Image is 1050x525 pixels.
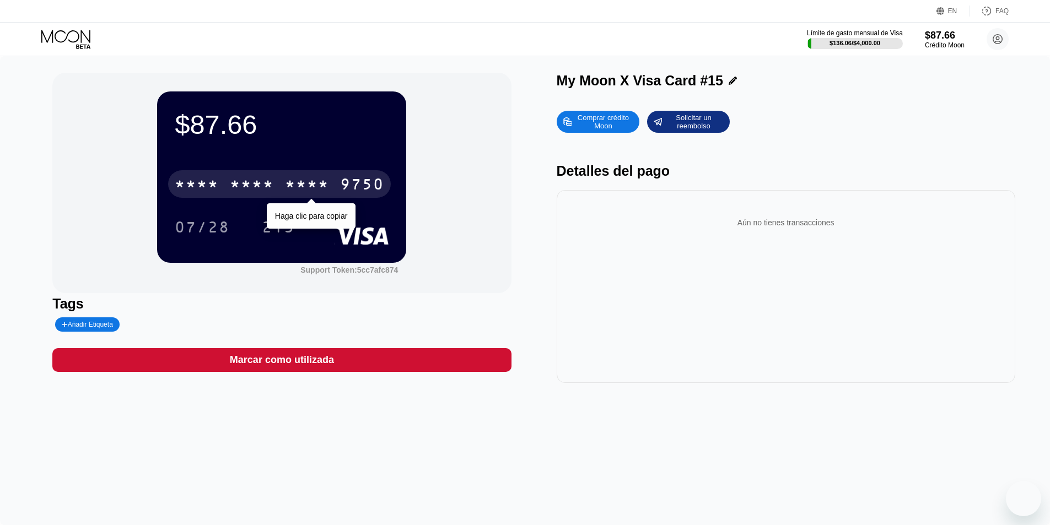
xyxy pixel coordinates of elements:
div: Support Token: 5cc7afc874 [300,266,398,274]
div: Haga clic para copiar [275,212,348,220]
div: Solicitar un reembolso [663,113,724,131]
div: Detalles del pago [557,163,1015,179]
div: EN [936,6,970,17]
div: 9750 [340,177,384,194]
div: $136.06 / $4,000.00 [830,40,880,46]
iframe: Botón para iniciar la ventana de mensajería [1006,481,1041,516]
div: My Moon X Visa Card #15 [557,73,723,89]
div: 213 [262,220,295,237]
div: FAQ [970,6,1009,17]
div: 07/28 [166,213,238,241]
div: Aún no tienes transacciones [566,207,1006,238]
div: Comprar crédito Moon [573,113,633,131]
div: 213 [254,213,303,241]
div: Añadir Etiqueta [62,321,113,328]
div: Tags [52,296,511,312]
div: $87.66 [925,30,965,41]
div: $87.66 [175,109,389,140]
div: 07/28 [175,220,230,237]
div: $87.66Crédito Moon [925,30,965,49]
div: Marcar como utilizada [230,354,334,366]
div: Comprar crédito Moon [557,111,639,133]
div: EN [948,7,957,15]
div: Marcar como utilizada [52,348,511,372]
div: Crédito Moon [925,41,965,49]
div: Límite de gasto mensual de Visa$136.06/$4,000.00 [807,29,903,49]
div: FAQ [995,7,1009,15]
div: Solicitar un reembolso [647,111,730,133]
div: Límite de gasto mensual de Visa [807,29,903,37]
div: Support Token:5cc7afc874 [300,266,398,274]
div: Añadir Etiqueta [55,317,120,332]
